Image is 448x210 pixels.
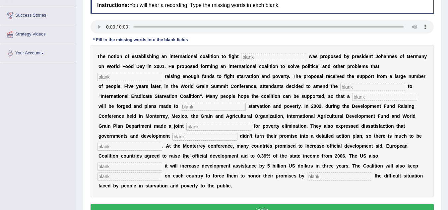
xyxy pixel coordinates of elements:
[275,74,278,79] b: o
[355,54,356,59] b: r
[101,64,104,69] b: n
[116,64,117,69] b: l
[309,54,312,59] b: w
[216,54,219,59] b: n
[177,64,180,69] b: p
[325,64,328,69] b: n
[152,54,153,59] b: i
[134,54,137,59] b: s
[164,64,166,69] b: .
[187,64,190,69] b: o
[144,54,145,59] b: l
[206,74,209,79] b: n
[349,74,352,79] b: h
[212,64,215,69] b: n
[184,64,187,69] b: p
[340,64,343,69] b: e
[368,74,371,79] b: o
[203,54,206,59] b: o
[378,64,379,69] b: t
[205,54,208,59] b: a
[325,54,328,59] b: o
[100,54,103,59] b: h
[211,64,212,69] b: i
[108,54,111,59] b: n
[340,83,405,91] input: blank
[185,74,188,79] b: n
[200,54,203,59] b: c
[245,64,247,69] b: i
[322,74,323,79] b: l
[196,54,197,59] b: l
[0,44,76,61] a: Your Account
[233,74,234,79] b: t
[97,73,162,81] input: blank
[365,74,368,79] b: p
[165,74,166,79] b: r
[355,64,358,69] b: b
[162,64,164,69] b: 1
[333,54,336,59] b: s
[191,74,194,79] b: u
[317,74,319,79] b: s
[252,64,255,69] b: a
[111,64,114,69] b: o
[131,64,134,69] b: d
[230,64,233,69] b: n
[193,54,196,59] b: a
[421,54,424,59] b: n
[238,64,241,69] b: n
[336,54,339,59] b: e
[339,74,342,79] b: e
[285,74,287,79] b: t
[267,64,268,69] b: l
[132,54,134,59] b: e
[262,74,264,79] b: a
[337,74,339,79] b: v
[282,64,285,69] b: o
[173,54,175,59] b: t
[383,74,387,79] b: m
[128,64,131,69] b: o
[175,54,178,59] b: e
[314,74,317,79] b: o
[234,54,237,59] b: h
[166,74,169,79] b: a
[245,74,248,79] b: v
[195,64,198,69] b: d
[259,64,262,69] b: c
[237,54,239,59] b: t
[0,25,76,42] a: Strategy Videos
[378,74,380,79] b: r
[389,54,392,59] b: n
[344,54,347,59] b: b
[312,64,313,69] b: i
[281,74,283,79] b: e
[186,123,251,131] input: blank
[384,54,386,59] b: a
[366,64,368,69] b: s
[267,74,270,79] b: d
[223,64,226,69] b: n
[191,54,194,59] b: n
[392,54,395,59] b: e
[202,74,204,79] b: f
[283,74,285,79] b: r
[241,53,306,61] input: blank
[207,64,211,69] b: m
[211,54,212,59] b: t
[335,74,337,79] b: i
[114,54,115,59] b: t
[409,74,412,79] b: n
[281,64,282,69] b: t
[137,54,139,59] b: t
[371,74,372,79] b: r
[320,54,323,59] b: p
[248,74,251,79] b: a
[310,64,312,69] b: t
[234,64,237,69] b: e
[153,54,156,59] b: n
[339,54,342,59] b: d
[128,54,129,59] b: f
[217,74,219,79] b: t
